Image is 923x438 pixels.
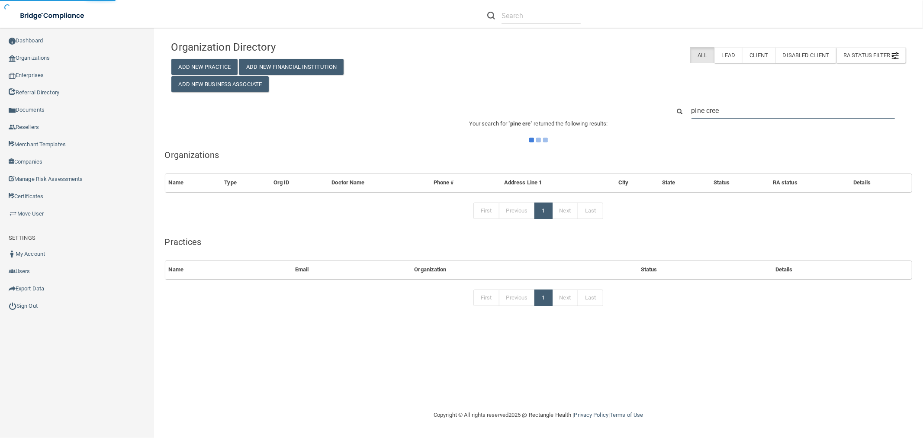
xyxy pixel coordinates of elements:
[9,233,35,243] label: SETTINGS
[9,268,16,275] img: icon-users.e205127d.png
[328,174,430,192] th: Doctor Name
[742,47,775,63] label: Client
[9,251,16,258] img: ic_user_dark.df1a06c3.png
[615,174,659,192] th: City
[221,174,270,192] th: Type
[9,302,16,310] img: ic_power_dark.7ecde6b1.png
[9,107,16,114] img: icon-documents.8dae5593.png
[534,290,552,306] a: 1
[165,237,913,247] h5: Practices
[171,76,269,92] button: Add New Business Associate
[772,261,912,279] th: Details
[165,150,913,160] h5: Organizations
[578,290,603,306] a: Last
[710,174,769,192] th: Status
[499,203,535,219] a: Previous
[637,261,772,279] th: Status
[9,55,16,62] img: organization-icon.f8decf85.png
[552,290,578,306] a: Next
[292,261,411,279] th: Email
[13,7,93,25] img: bridge_compliance_login_screen.278c3ca4.svg
[9,209,17,218] img: briefcase.64adab9b.png
[165,261,292,279] th: Name
[501,174,615,192] th: Address Line 1
[690,47,714,63] label: All
[850,174,912,192] th: Details
[578,203,603,219] a: Last
[9,38,16,45] img: ic_dashboard_dark.d01f4a41.png
[529,138,548,142] img: ajax-loader.4d491dd7.gif
[9,124,16,131] img: ic_reseller.de258add.png
[9,73,16,79] img: enterprise.0d942306.png
[380,401,696,429] div: Copyright © All rights reserved 2025 @ Rectangle Health | |
[430,174,501,192] th: Phone #
[511,120,531,127] span: pine cre
[165,174,221,192] th: Name
[239,59,344,75] button: Add New Financial Institution
[892,52,899,59] img: icon-filter@2x.21656d0b.png
[473,290,499,306] a: First
[270,174,328,192] th: Org ID
[9,285,16,292] img: icon-export.b9366987.png
[552,203,578,219] a: Next
[171,59,238,75] button: Add New Practice
[534,203,552,219] a: 1
[843,52,899,58] span: RA Status Filter
[574,412,608,418] a: Privacy Policy
[691,103,895,119] input: Search
[165,119,913,129] p: Your search for " " returned the following results:
[171,42,408,53] h4: Organization Directory
[659,174,710,192] th: State
[714,47,742,63] label: Lead
[502,8,581,24] input: Search
[610,412,643,418] a: Terms of Use
[411,261,637,279] th: Organization
[499,290,535,306] a: Previous
[487,12,495,19] img: ic-search.3b580494.png
[775,47,836,63] label: Disabled Client
[473,203,499,219] a: First
[769,174,850,192] th: RA status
